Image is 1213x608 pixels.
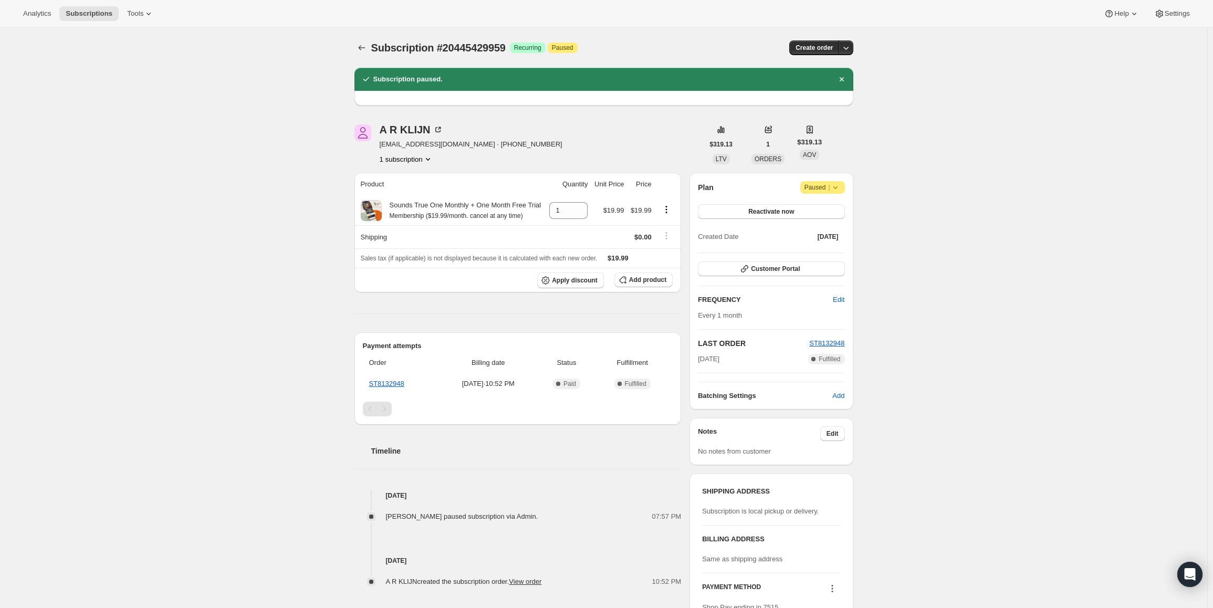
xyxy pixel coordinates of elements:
a: ST8132948 [369,380,404,387]
button: Help [1097,6,1145,21]
button: Edit [820,426,845,441]
button: Product actions [380,154,433,164]
span: Sales tax (if applicable) is not displayed because it is calculated with each new order. [361,255,598,262]
span: Billing date [442,358,535,368]
h3: Notes [698,426,820,441]
span: $319.13 [710,140,733,149]
span: Paid [563,380,576,388]
span: 10:52 PM [652,576,682,587]
small: Membership ($19.99/month. cancel at any time) [390,212,523,219]
span: [DATE] · 10:52 PM [442,379,535,389]
h2: Payment attempts [363,341,673,351]
span: Tools [127,9,143,18]
h3: SHIPPING ADDRESS [702,486,840,497]
span: $19.99 [603,206,624,214]
span: $319.13 [797,137,822,148]
button: Add product [614,272,673,287]
h4: [DATE] [354,555,682,566]
span: A R KLIJN created the subscription order. [386,578,542,585]
span: Settings [1165,9,1190,18]
h3: BILLING ADDRESS [702,534,840,544]
button: Dismiss notification [834,72,849,87]
span: [DATE] [818,233,839,241]
button: 1 [760,137,776,152]
span: Fulfilled [819,355,840,363]
button: Subscriptions [59,6,119,21]
span: Subscription #20445429959 [371,42,506,54]
span: Status [541,358,592,368]
span: Create order [796,44,833,52]
h2: FREQUENCY [698,295,833,305]
span: Subscriptions [66,9,112,18]
span: A R KLIJN [354,124,371,141]
span: Recurring [514,44,541,52]
span: Subscription is local pickup or delivery. [702,507,819,515]
span: Reactivate now [748,207,794,216]
span: 1 [766,140,770,149]
h2: Plan [698,182,714,193]
button: Create order [789,40,839,55]
span: Paused [804,182,841,193]
h3: PAYMENT METHOD [702,583,761,597]
span: Same as shipping address [702,555,782,563]
span: AOV [803,151,816,159]
span: LTV [716,155,727,163]
button: Tools [121,6,160,21]
a: View order [509,578,541,585]
div: Open Intercom Messenger [1177,562,1202,587]
span: $19.99 [608,254,629,262]
button: $319.13 [704,137,739,152]
button: Customer Portal [698,261,844,276]
h2: LAST ORDER [698,338,809,349]
nav: Pagination [363,402,673,416]
th: Product [354,173,546,196]
span: Fulfilled [625,380,646,388]
span: Help [1114,9,1128,18]
span: Edit [833,295,844,305]
span: Add product [629,276,666,284]
span: [EMAIL_ADDRESS][DOMAIN_NAME] · [PHONE_NUMBER] [380,139,562,150]
span: Every 1 month [698,311,742,319]
span: [PERSON_NAME] paused subscription via Admin. [386,512,538,520]
th: Unit Price [591,173,627,196]
span: Customer Portal [751,265,800,273]
h4: [DATE] [354,490,682,501]
img: product img [361,200,382,221]
button: Product actions [658,204,675,215]
button: Analytics [17,6,57,21]
button: Shipping actions [658,230,675,242]
h2: Subscription paused. [373,74,443,85]
button: Add [826,387,851,404]
div: Sounds True One Monthly + One Month Free Trial [382,200,541,221]
button: Apply discount [537,272,604,288]
span: Edit [827,429,839,438]
button: [DATE] [811,229,845,244]
span: No notes from customer [698,447,771,455]
span: [DATE] [698,354,719,364]
button: ST8132948 [809,338,844,349]
h6: Batching Settings [698,391,832,401]
span: Analytics [23,9,51,18]
button: Subscriptions [354,40,369,55]
button: Edit [827,291,851,308]
span: ORDERS [755,155,781,163]
span: | [828,183,830,192]
h2: Timeline [371,446,682,456]
span: Apply discount [552,276,598,285]
span: 07:57 PM [652,511,682,522]
span: Fulfillment [598,358,666,368]
span: Add [832,391,844,401]
span: $19.99 [631,206,652,214]
th: Price [627,173,654,196]
th: Shipping [354,225,546,248]
button: Settings [1148,6,1196,21]
span: Paused [552,44,573,52]
div: A R KLIJN [380,124,443,135]
span: Created Date [698,232,738,242]
a: ST8132948 [809,339,844,347]
th: Quantity [546,173,591,196]
th: Order [363,351,438,374]
span: $0.00 [634,233,652,241]
button: Reactivate now [698,204,844,219]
